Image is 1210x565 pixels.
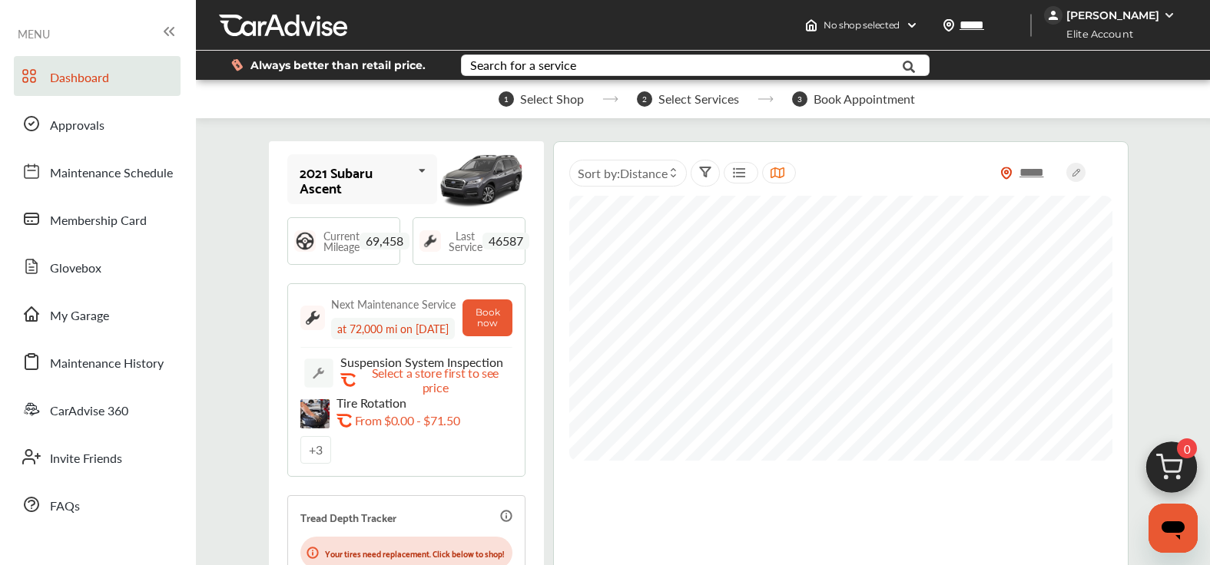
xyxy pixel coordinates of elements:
a: Dashboard [14,56,181,96]
span: CarAdvise 360 [50,401,128,421]
button: Book now [462,299,512,336]
span: Distance [620,164,668,182]
span: 3 [792,91,807,107]
img: header-home-logo.8d720a4f.svg [805,19,817,31]
span: My Garage [50,306,109,326]
span: 69,458 [360,233,409,249]
p: Tread Depth Tracker [300,508,396,526]
a: Membership Card [14,199,181,239]
div: Search for a service [470,59,576,71]
span: FAQs [50,497,80,517]
span: Current Mileage [323,230,360,252]
img: mobile_14355_st0640_046.jpg [437,146,525,212]
img: jVpblrzwTbfkPYzPPzSLxeg0AAAAASUVORK5CYII= [1044,6,1062,25]
img: tire-rotation-thumb.jpg [300,399,330,428]
span: Maintenance History [50,354,164,374]
span: Elite Account [1046,26,1145,42]
div: at 72,000 mi on [DATE] [331,318,455,339]
span: 2 [637,91,652,107]
a: Glovebox [14,246,181,286]
img: maintenance_logo [419,230,441,252]
p: Suspension System Inspection [340,355,509,369]
img: default_wrench_icon.d1a43860.svg [304,358,333,388]
iframe: Button to launch messaging window [1149,504,1198,553]
p: Select a store first to see price [359,365,512,395]
img: steering_logo [294,230,316,252]
span: Book Appointment [814,92,915,106]
div: [PERSON_NAME] [1066,8,1159,22]
a: +3 [300,436,331,464]
span: Select Shop [520,92,584,106]
span: 0 [1177,438,1197,458]
a: CarAdvise 360 [14,389,181,429]
img: stepper-arrow.e24c07c6.svg [757,96,774,102]
div: Next Maintenance Service [331,296,456,312]
img: WGsFRI8htEPBVLJbROoPRyZpYNWhNONpIPPETTm6eUC0GeLEiAAAAAElFTkSuQmCC [1163,9,1175,21]
span: Glovebox [50,259,101,279]
canvas: Map [569,196,1112,461]
img: maintenance_logo [300,306,325,330]
img: location_vector.a44bc228.svg [943,19,955,31]
p: Your tires need replacement. Click below to shop! [325,546,504,560]
img: header-down-arrow.9dd2ce7d.svg [906,19,918,31]
img: stepper-arrow.e24c07c6.svg [602,96,618,102]
div: 2021 Subaru Ascent [300,164,412,195]
a: Approvals [14,104,181,144]
span: MENU [18,28,50,40]
p: Tire Rotation [336,395,506,410]
span: Dashboard [50,68,109,88]
a: Invite Friends [14,437,181,477]
a: Maintenance History [14,342,181,382]
span: Invite Friends [50,449,122,469]
span: Sort by : [578,164,668,182]
img: cart_icon.3d0951e8.svg [1135,434,1208,508]
p: From $0.00 - $71.50 [355,413,460,428]
span: 46587 [482,233,529,249]
span: 1 [499,91,514,107]
div: + 3 [300,436,331,464]
img: location_vector_orange.38f05af8.svg [1000,167,1013,180]
img: border-line.da1032d4.svg [300,347,513,348]
span: Last Service [449,230,482,252]
a: FAQs [14,484,181,524]
span: No shop selected [824,19,900,31]
span: Select Services [658,92,739,106]
img: header-divider.bc55588e.svg [1030,14,1032,37]
img: dollor_label_vector.a70140d1.svg [231,58,243,71]
a: My Garage [14,294,181,334]
span: Approvals [50,116,104,136]
span: Membership Card [50,211,147,231]
span: Always better than retail price. [250,60,426,71]
span: Maintenance Schedule [50,164,173,183]
a: Maintenance Schedule [14,151,181,191]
